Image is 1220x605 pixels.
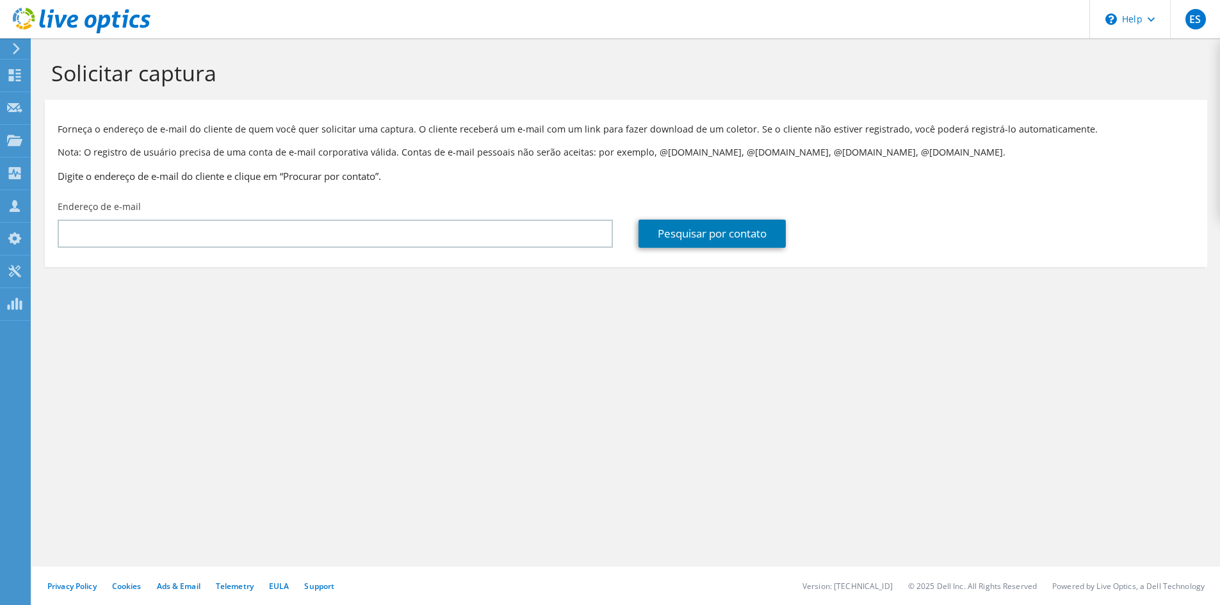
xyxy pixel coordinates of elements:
a: Ads & Email [157,581,200,592]
p: Nota: O registro de usuário precisa de uma conta de e-mail corporativa válida. Contas de e-mail p... [58,145,1194,159]
a: Privacy Policy [47,581,97,592]
label: Endereço de e-mail [58,200,141,213]
a: Support [304,581,334,592]
li: Powered by Live Optics, a Dell Technology [1052,581,1205,592]
a: Pesquisar por contato [638,220,786,248]
h3: Digite o endereço de e-mail do cliente e clique em “Procurar por contato”. [58,169,1194,183]
h1: Solicitar captura [51,60,1194,86]
p: Forneça o endereço de e-mail do cliente de quem você quer solicitar uma captura. O cliente recebe... [58,122,1194,136]
li: © 2025 Dell Inc. All Rights Reserved [908,581,1037,592]
a: Telemetry [216,581,254,592]
li: Version: [TECHNICAL_ID] [802,581,893,592]
a: EULA [269,581,289,592]
span: ES [1185,9,1206,29]
svg: \n [1105,13,1117,25]
a: Cookies [112,581,142,592]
